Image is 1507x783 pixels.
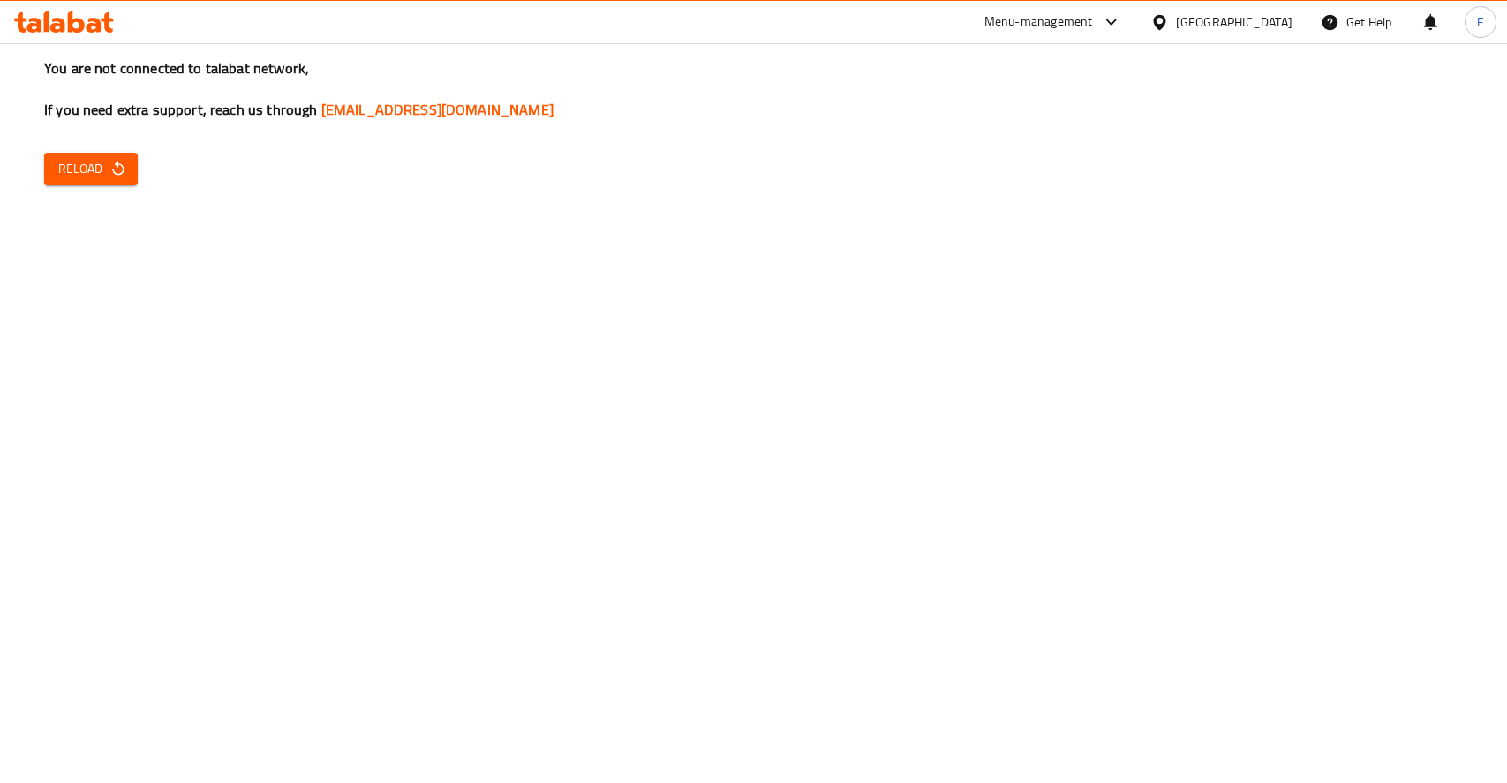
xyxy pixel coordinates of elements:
span: Reload [58,158,124,180]
button: Reload [44,153,138,185]
span: F [1477,12,1483,32]
h3: You are not connected to talabat network, If you need extra support, reach us through [44,58,1463,120]
div: Menu-management [984,11,1093,33]
div: [GEOGRAPHIC_DATA] [1176,12,1292,32]
a: [EMAIL_ADDRESS][DOMAIN_NAME] [321,96,554,123]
